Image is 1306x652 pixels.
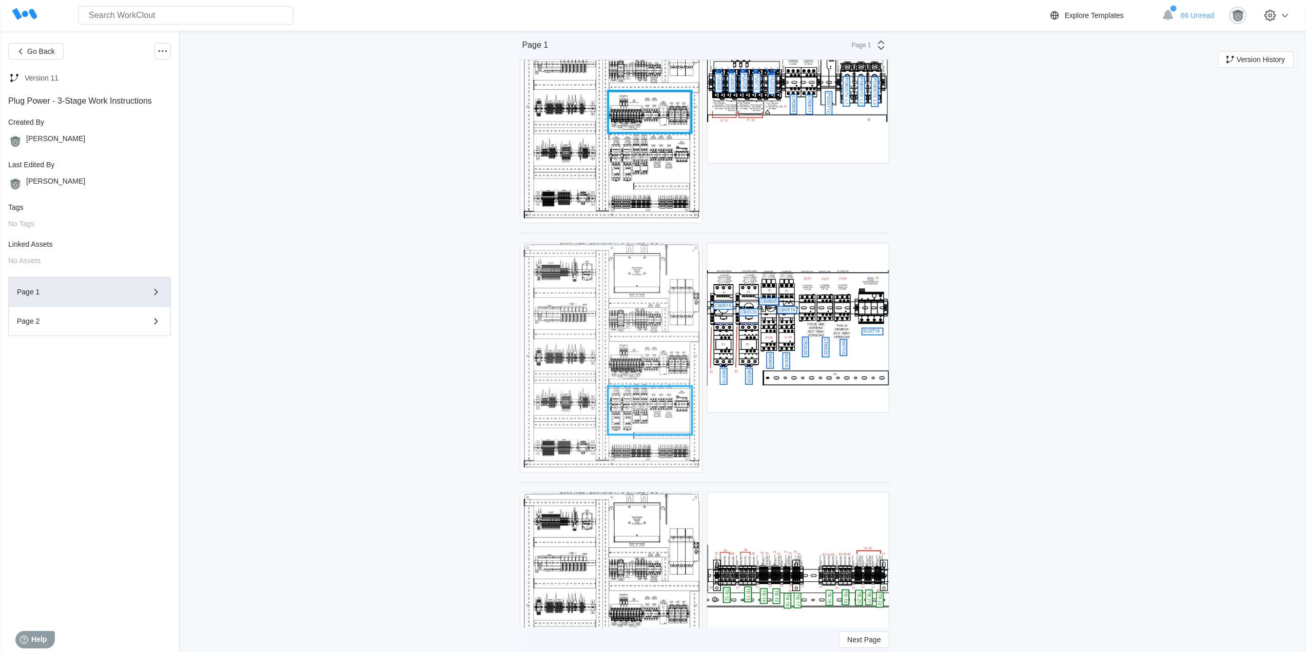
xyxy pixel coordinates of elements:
button: Page 2 [8,307,171,336]
div: Page 1 [522,41,548,50]
img: Screenshot2025-08-05112305.jpg [707,243,889,412]
button: Next Page [839,631,889,648]
div: No Assets [8,256,171,265]
span: 66 Unread [1181,11,1214,19]
button: Version History [1218,51,1294,68]
span: Go Back [27,48,55,55]
span: Next Page [847,636,881,643]
div: Linked Assets [8,240,171,248]
div: Created By [8,118,171,126]
div: Last Edited By [8,161,171,169]
img: gorilla.png [8,177,22,191]
div: [PERSON_NAME] [26,177,85,191]
div: Plug Power - 3-Stage Work Instructions [8,96,171,106]
img: gorilla.png [1229,7,1246,24]
span: Version History [1237,56,1285,63]
div: [PERSON_NAME] [26,134,85,148]
a: Explore Templates [1048,9,1157,22]
button: Go Back [8,43,64,60]
div: Page 1 [845,42,871,49]
div: Explore Templates [1065,11,1124,19]
img: gorilla.png [8,134,22,148]
div: Tags [8,203,171,211]
img: Screenshot2025-08-01151849.jpg [520,243,702,472]
div: Version 11 [25,74,59,82]
input: Search WorkClout [78,6,294,25]
div: No Tags [8,220,171,228]
div: Page 2 [17,318,133,325]
button: Page 1 [8,277,171,307]
div: Page 1 [17,288,133,295]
